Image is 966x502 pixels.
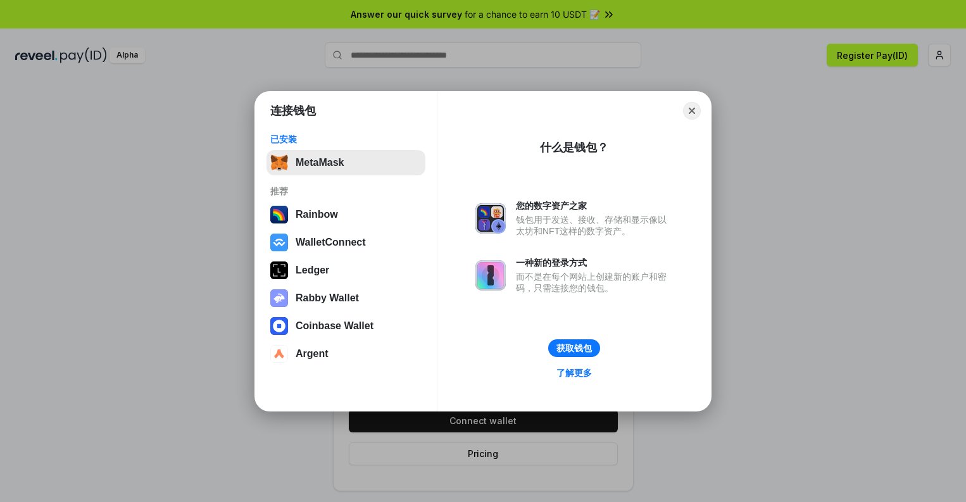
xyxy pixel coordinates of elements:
div: 推荐 [270,185,422,197]
div: Rabby Wallet [296,292,359,304]
div: 了解更多 [556,367,592,379]
button: 获取钱包 [548,339,600,357]
div: Coinbase Wallet [296,320,373,332]
img: svg+xml,%3Csvg%20xmlns%3D%22http%3A%2F%2Fwww.w3.org%2F2000%2Fsvg%22%20width%3D%2228%22%20height%3... [270,261,288,279]
div: Ledger [296,265,329,276]
img: svg+xml,%3Csvg%20width%3D%2228%22%20height%3D%2228%22%20viewBox%3D%220%200%2028%2028%22%20fill%3D... [270,345,288,363]
div: 而不是在每个网站上创建新的账户和密码，只需连接您的钱包。 [516,271,673,294]
div: 一种新的登录方式 [516,257,673,268]
div: 已安装 [270,134,422,145]
button: WalletConnect [267,230,425,255]
button: Ledger [267,258,425,283]
div: 您的数字资产之家 [516,200,673,211]
div: 获取钱包 [556,342,592,354]
div: Rainbow [296,209,338,220]
button: MetaMask [267,150,425,175]
a: 了解更多 [549,365,599,381]
button: Rainbow [267,202,425,227]
div: 钱包用于发送、接收、存储和显示像以太坊和NFT这样的数字资产。 [516,214,673,237]
img: svg+xml,%3Csvg%20width%3D%2228%22%20height%3D%2228%22%20viewBox%3D%220%200%2028%2028%22%20fill%3D... [270,317,288,335]
img: svg+xml,%3Csvg%20xmlns%3D%22http%3A%2F%2Fwww.w3.org%2F2000%2Fsvg%22%20fill%3D%22none%22%20viewBox... [475,260,506,291]
button: Coinbase Wallet [267,313,425,339]
button: Close [683,102,701,120]
img: svg+xml,%3Csvg%20width%3D%22120%22%20height%3D%22120%22%20viewBox%3D%220%200%20120%20120%22%20fil... [270,206,288,223]
div: 什么是钱包？ [540,140,608,155]
img: svg+xml,%3Csvg%20width%3D%2228%22%20height%3D%2228%22%20viewBox%3D%220%200%2028%2028%22%20fill%3D... [270,234,288,251]
button: Rabby Wallet [267,286,425,311]
button: Argent [267,341,425,367]
div: MetaMask [296,157,344,168]
div: WalletConnect [296,237,366,248]
img: svg+xml,%3Csvg%20fill%3D%22none%22%20height%3D%2233%22%20viewBox%3D%220%200%2035%2033%22%20width%... [270,154,288,172]
h1: 连接钱包 [270,103,316,118]
img: svg+xml,%3Csvg%20xmlns%3D%22http%3A%2F%2Fwww.w3.org%2F2000%2Fsvg%22%20fill%3D%22none%22%20viewBox... [475,203,506,234]
img: svg+xml,%3Csvg%20xmlns%3D%22http%3A%2F%2Fwww.w3.org%2F2000%2Fsvg%22%20fill%3D%22none%22%20viewBox... [270,289,288,307]
div: Argent [296,348,329,360]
